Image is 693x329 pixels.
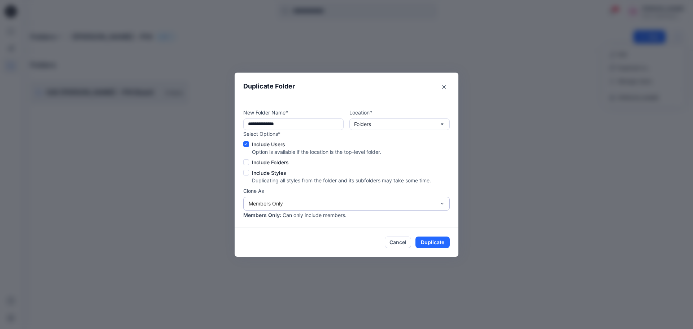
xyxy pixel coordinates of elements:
[243,187,450,195] p: Clone As
[252,169,286,177] span: Include Styles
[252,140,285,148] span: Include Users
[243,130,431,138] p: Select Options*
[235,73,458,100] header: Duplicate Folder
[349,109,450,116] p: Location*
[283,211,346,219] p: Can only include members.
[249,200,436,207] div: Members Only
[243,109,344,116] p: New Folder Name*
[252,148,431,156] p: Option is available if the location is the top-level folder.
[252,159,289,166] span: Include Folders
[415,237,450,248] button: Duplicate
[354,120,371,128] p: Folders
[438,81,450,93] button: Close
[349,118,450,130] button: Folders
[252,177,431,184] p: Duplicating all styles from the folder and its subfolders may take some time.
[243,211,281,219] p: Members Only :
[385,237,411,248] button: Cancel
